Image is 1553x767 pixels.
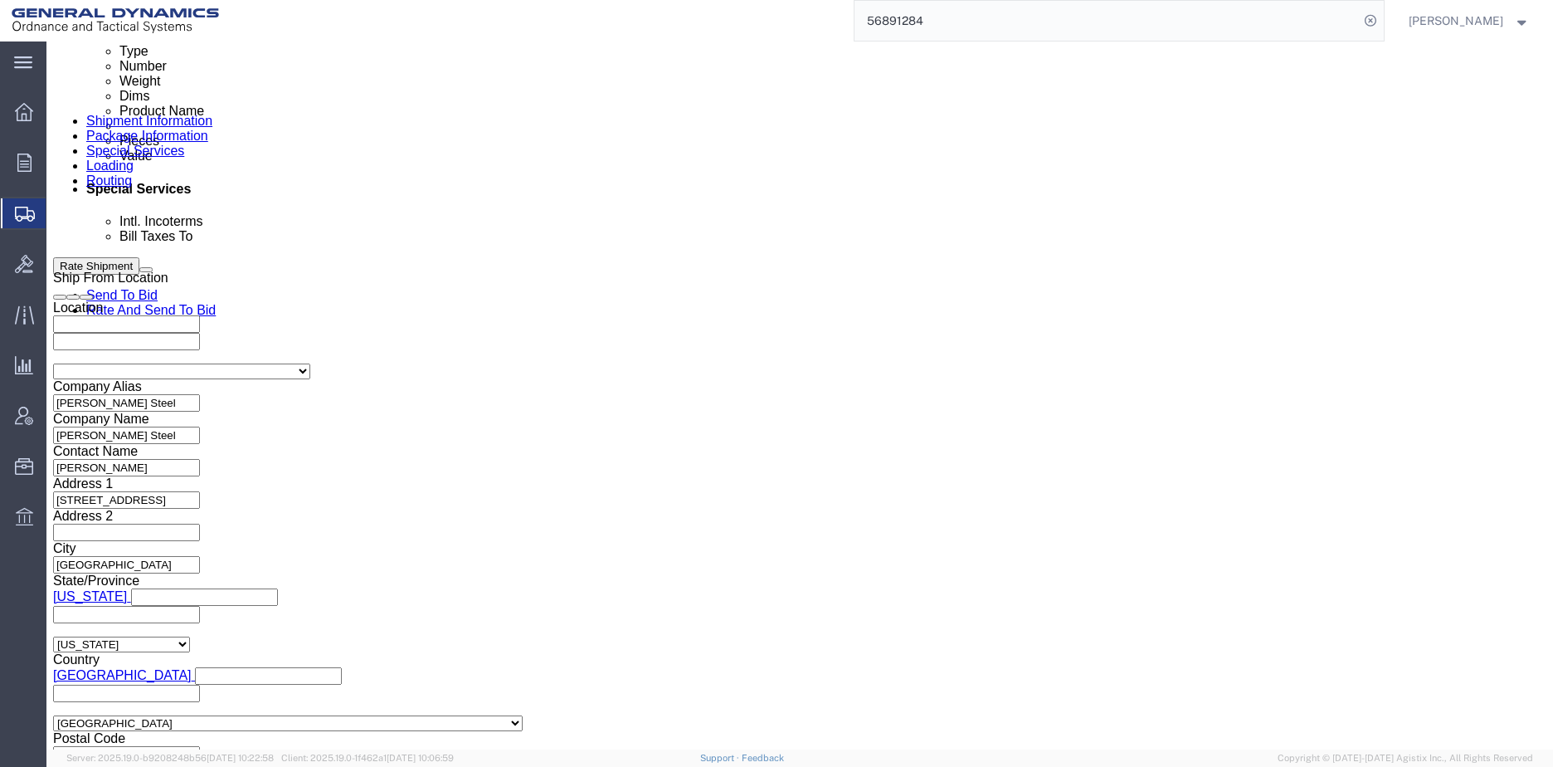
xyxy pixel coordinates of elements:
[1278,751,1533,765] span: Copyright © [DATE]-[DATE] Agistix Inc., All Rights Reserved
[46,42,1553,750] iframe: FS Legacy Container
[854,1,1359,41] input: Search for shipment number, reference number
[1409,12,1503,30] span: Russell Borum
[12,8,219,33] img: logo
[742,753,784,763] a: Feedback
[700,753,742,763] a: Support
[281,753,454,763] span: Client: 2025.19.0-1f462a1
[387,753,454,763] span: [DATE] 10:06:59
[66,753,274,763] span: Server: 2025.19.0-b9208248b56
[207,753,274,763] span: [DATE] 10:22:58
[1408,11,1531,31] button: [PERSON_NAME]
